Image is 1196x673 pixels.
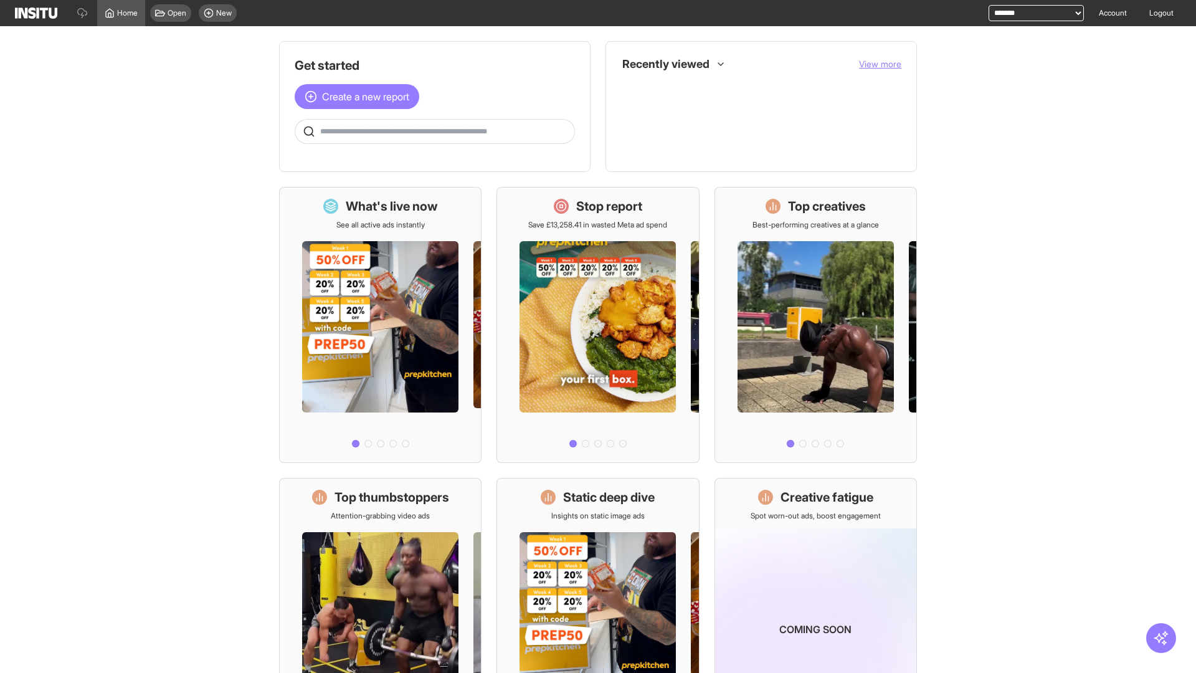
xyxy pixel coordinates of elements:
[279,187,482,463] a: What's live nowSee all active ads instantly
[528,220,667,230] p: Save £13,258.41 in wasted Meta ad spend
[216,8,232,18] span: New
[295,84,419,109] button: Create a new report
[15,7,57,19] img: Logo
[335,489,449,506] h1: Top thumbstoppers
[346,198,438,215] h1: What's live now
[563,489,655,506] h1: Static deep dive
[859,58,901,70] button: View more
[788,198,866,215] h1: Top creatives
[859,59,901,69] span: View more
[496,187,699,463] a: Stop reportSave £13,258.41 in wasted Meta ad spend
[752,220,879,230] p: Best-performing creatives at a glance
[336,220,425,230] p: See all active ads instantly
[322,89,409,104] span: Create a new report
[714,187,917,463] a: Top creativesBest-performing creatives at a glance
[295,57,575,74] h1: Get started
[331,511,430,521] p: Attention-grabbing video ads
[117,8,138,18] span: Home
[168,8,186,18] span: Open
[551,511,645,521] p: Insights on static image ads
[576,198,642,215] h1: Stop report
